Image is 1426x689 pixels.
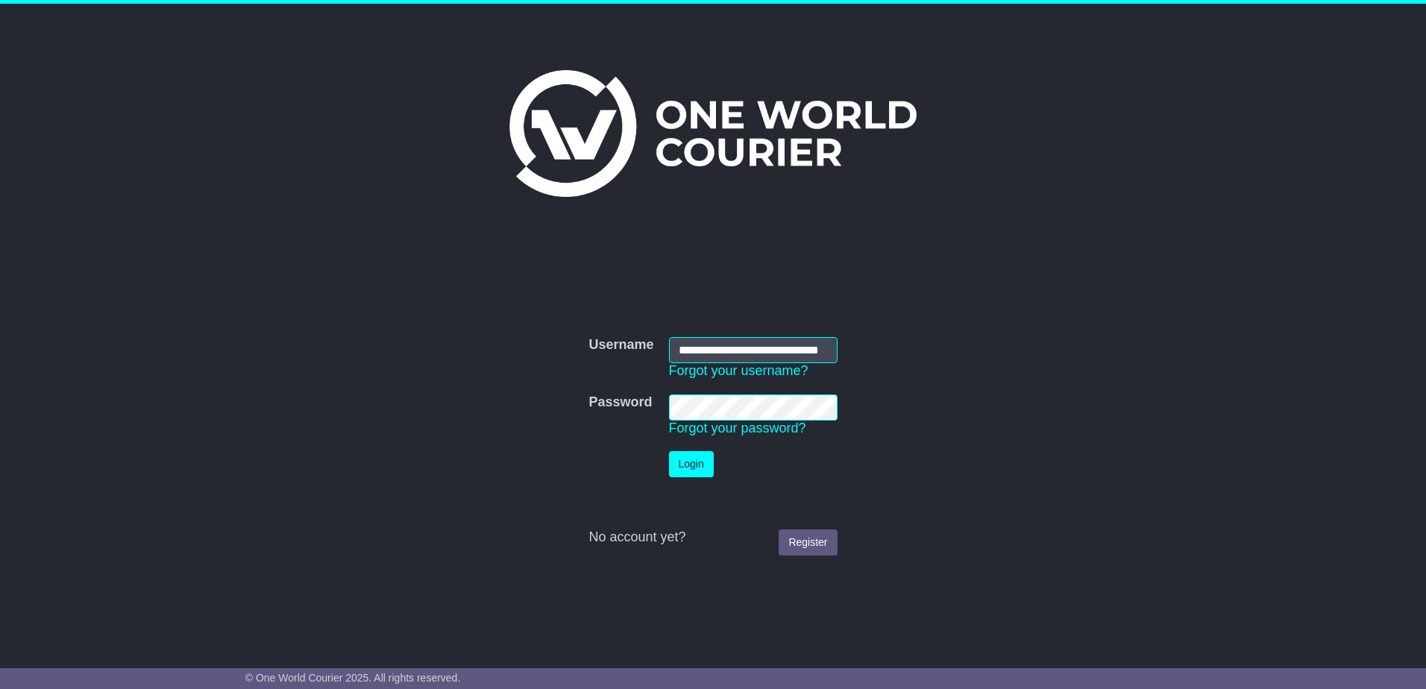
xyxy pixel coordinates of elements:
label: Password [588,394,652,411]
div: No account yet? [588,529,837,546]
a: Register [779,529,837,556]
span: © One World Courier 2025. All rights reserved. [245,672,461,684]
button: Login [669,451,714,477]
img: One World [509,70,917,197]
a: Forgot your username? [669,363,808,378]
a: Forgot your password? [669,421,806,435]
label: Username [588,337,653,353]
